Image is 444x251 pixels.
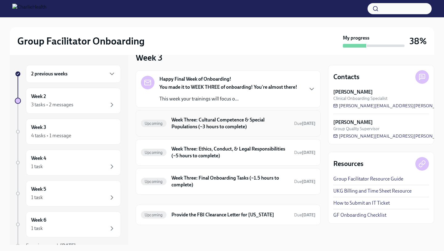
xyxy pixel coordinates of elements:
[26,65,121,83] div: 2 previous weeks
[15,181,121,206] a: Week 51 task
[31,186,46,193] h6: Week 5
[333,72,360,82] h4: Contacts
[294,150,315,155] span: August 25th, 2025 10:00
[15,119,121,145] a: Week 34 tasks • 1 message
[294,150,315,155] span: Due
[333,176,403,182] a: Group Facilitator Resource Guide
[136,52,162,63] h3: Week 3
[294,179,315,184] span: Due
[343,35,369,41] strong: My progress
[294,121,315,126] span: August 25th, 2025 10:00
[31,194,43,201] div: 1 task
[333,126,380,132] span: Group Quality Supervisor
[302,212,315,218] strong: [DATE]
[31,132,71,139] div: 4 tasks • 1 message
[15,150,121,176] a: Week 41 task
[141,121,166,126] span: Upcoming
[294,212,315,218] span: September 9th, 2025 10:00
[171,117,289,130] h6: Week Three: Cultural Competence & Special Populations (~3 hours to complete)
[159,96,297,102] p: This week your trainings will focus o...
[26,243,76,249] span: Experience ends
[409,36,427,47] h3: 38%
[159,84,297,90] strong: You made it to WEEK THREE of onboarding! You're almost there!
[333,200,390,206] a: How to Submit an IT Ticket
[302,179,315,184] strong: [DATE]
[31,217,46,223] h6: Week 6
[31,70,68,77] h6: 2 previous weeks
[31,163,43,170] div: 1 task
[31,124,46,131] h6: Week 3
[141,144,315,160] a: UpcomingWeek Three: Ethics, Conduct, & Legal Responsibilities (~5 hours to complete)Due[DATE]
[294,212,315,218] span: Due
[333,159,364,168] h4: Resources
[31,101,73,108] div: 3 tasks • 2 messages
[12,4,47,14] img: CharlieHealth
[171,146,289,159] h6: Week Three: Ethics, Conduct, & Legal Responsibilities (~5 hours to complete)
[171,175,289,188] h6: Week Three: Final Onboarding Tasks (~1.5 hours to complete)
[15,88,121,114] a: Week 23 tasks • 2 messages
[15,211,121,237] a: Week 61 task
[302,150,315,155] strong: [DATE]
[141,210,315,220] a: UpcomingProvide the FBI Clearance Letter for [US_STATE]Due[DATE]
[333,188,412,194] a: UKG Billing and Time Sheet Resource
[333,212,386,219] a: GF Onboarding Checklist
[302,121,315,126] strong: [DATE]
[141,173,315,189] a: UpcomingWeek Three: Final Onboarding Tasks (~1.5 hours to complete)Due[DATE]
[141,213,166,217] span: Upcoming
[31,225,43,232] div: 1 task
[159,76,231,83] strong: Happy Final Week of Onboarding!
[17,35,145,47] h2: Group Facilitator Onboarding
[31,93,46,100] h6: Week 2
[141,179,166,184] span: Upcoming
[294,121,315,126] span: Due
[141,115,315,131] a: UpcomingWeek Three: Cultural Competence & Special Populations (~3 hours to complete)Due[DATE]
[31,155,46,162] h6: Week 4
[60,243,76,249] strong: [DATE]
[333,119,373,126] strong: [PERSON_NAME]
[333,96,388,101] span: Clinical Onboarding Specialist
[141,150,166,155] span: Upcoming
[333,89,373,96] strong: [PERSON_NAME]
[171,211,289,218] h6: Provide the FBI Clearance Letter for [US_STATE]
[294,179,315,185] span: August 23rd, 2025 10:00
